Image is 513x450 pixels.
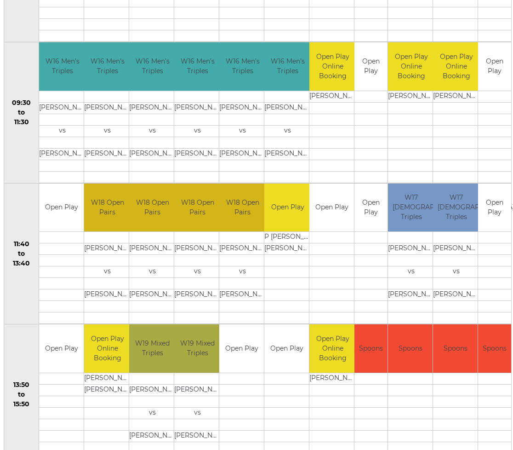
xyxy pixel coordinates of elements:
td: vs [174,266,221,278]
td: [PERSON_NAME] [174,148,221,160]
td: W16 Men's Triples [174,42,221,91]
td: Open Play Online Booking [388,42,434,91]
td: Open Play [39,184,84,232]
td: [PERSON_NAME] [174,243,221,255]
td: [PERSON_NAME] [174,102,221,114]
td: [PERSON_NAME] [219,102,266,114]
td: [PERSON_NAME] [174,384,221,396]
td: vs [129,125,176,137]
td: [PERSON_NAME] [219,289,266,301]
td: [PERSON_NAME] [174,289,221,301]
td: vs [84,125,131,137]
td: Spoons [354,324,388,373]
td: [PERSON_NAME] [388,91,434,102]
td: [PERSON_NAME] [84,384,131,396]
td: [PERSON_NAME] [433,243,479,255]
td: [PERSON_NAME] [129,384,176,396]
td: [PERSON_NAME] [84,148,131,160]
td: W18 Open Pairs [174,184,221,232]
td: W16 Men's Triples [129,42,176,91]
td: [PERSON_NAME] [264,102,311,114]
td: [PERSON_NAME] [39,102,85,114]
td: Spoons [433,324,478,373]
td: [PERSON_NAME] [84,289,131,301]
td: W16 Men's Triples [39,42,85,91]
td: [PERSON_NAME] [129,430,176,442]
td: Open Play Online Booking [433,42,479,91]
td: Open Play [39,324,84,373]
td: Open Play Online Booking [84,324,131,373]
td: Open Play [264,324,309,373]
td: vs [174,407,221,419]
td: Open Play [219,324,264,373]
td: Open Play [309,184,354,232]
td: Open Play Online Booking [309,324,356,373]
td: vs [219,266,266,278]
td: vs [84,266,131,278]
td: [PERSON_NAME] [84,102,131,114]
td: [PERSON_NAME] [264,148,311,160]
td: vs [264,125,311,137]
td: Open Play [478,184,511,232]
td: [PERSON_NAME] [84,243,131,255]
td: [PERSON_NAME] [433,289,479,301]
td: Open Play [354,42,388,91]
td: Spoons [478,324,511,373]
td: [PERSON_NAME] [129,102,176,114]
td: [PERSON_NAME] [129,289,176,301]
td: [PERSON_NAME] [129,243,176,255]
td: Open Play [478,42,511,91]
td: [PERSON_NAME] [39,148,85,160]
td: [PERSON_NAME] [264,243,311,255]
td: vs [433,266,479,278]
td: Open Play Online Booking [309,42,356,91]
td: [PERSON_NAME] [84,373,131,384]
td: [PERSON_NAME] [219,148,266,160]
td: 11:40 to 13:40 [4,183,39,324]
td: W16 Men's Triples [264,42,311,91]
td: W18 Open Pairs [219,184,266,232]
td: [PERSON_NAME] [174,430,221,442]
td: vs [129,266,176,278]
td: Open Play [264,184,311,232]
td: 09:30 to 11:30 [4,42,39,184]
td: Spoons [388,324,433,373]
td: [PERSON_NAME] [388,289,434,301]
td: vs [39,125,85,137]
td: W16 Men's Triples [84,42,131,91]
td: vs [388,266,434,278]
td: W16 Men's Triples [219,42,266,91]
td: [PERSON_NAME] [309,373,356,384]
td: vs [219,125,266,137]
td: [PERSON_NAME] [129,148,176,160]
td: [PERSON_NAME] [433,91,479,102]
td: vs [174,125,221,137]
td: W18 Open Pairs [84,184,131,232]
td: [PERSON_NAME] [309,91,356,102]
td: vs [129,407,176,419]
td: [PERSON_NAME] [388,243,434,255]
td: W19 Mixed Triples [174,324,221,373]
td: [PERSON_NAME] [219,243,266,255]
td: P [PERSON_NAME] [264,232,311,243]
td: W17 [DEMOGRAPHIC_DATA] Triples [433,184,479,232]
td: W17 [DEMOGRAPHIC_DATA] Triples [388,184,434,232]
td: W19 Mixed Triples [129,324,176,373]
td: W18 Open Pairs [129,184,176,232]
td: Open Play [354,184,388,232]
